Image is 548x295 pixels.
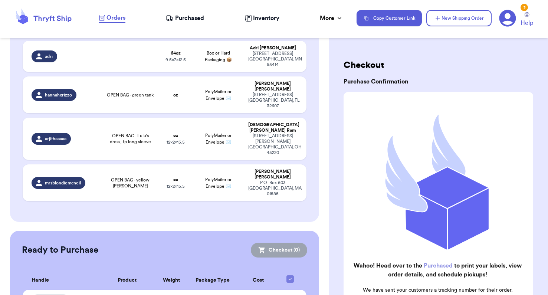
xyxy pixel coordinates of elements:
div: More [320,14,343,23]
span: OPEN BAG - green tank [107,92,154,98]
div: P.O. Box 603 [GEOGRAPHIC_DATA] , MA 01585 [248,180,297,197]
div: 3 [521,4,528,11]
span: hannahxrizzo [45,92,72,98]
strong: 64 oz [171,51,181,55]
th: Weight [155,271,188,290]
span: 12 x 2 x 15.5 [167,140,185,144]
span: OPEN BAG - yellow [PERSON_NAME] [106,177,154,189]
div: [DEMOGRAPHIC_DATA] [PERSON_NAME] Ram [248,122,297,133]
span: Handle [32,276,49,284]
a: Orders [99,13,125,23]
span: Purchased [175,14,204,23]
span: adri [45,53,53,59]
button: Checkout (0) [251,243,307,258]
th: Cost [237,271,279,290]
span: 12 x 2 x 15.5 [167,184,185,189]
span: mrsblondiemcneil [45,180,81,186]
a: 3 [499,10,516,27]
h2: Ready to Purchase [22,244,98,256]
h3: Purchase Confirmation [344,77,533,86]
div: Adri [PERSON_NAME] [248,45,297,51]
button: Copy Customer Link [357,10,422,26]
span: PolyMailer or Envelope ✉️ [205,89,232,101]
h2: Wahoo! Head over to the to print your labels, view order details, and schedule pickups! [350,261,526,279]
strong: oz [173,177,178,182]
div: [STREET_ADDRESS] [GEOGRAPHIC_DATA] , FL 32607 [248,92,297,109]
p: We have sent your customers a tracking number for their order. [350,286,526,294]
span: arjithaaaaa [45,136,66,142]
a: Purchased [166,14,204,23]
span: Box or Hard Packaging 📦 [205,51,232,62]
span: Orders [106,13,125,22]
a: Purchased [424,263,453,269]
span: OPEN BAG - Lulu's dress, fp long sleeve [106,133,154,145]
th: Product [100,271,155,290]
span: 9.5 x 7 x 12.5 [165,58,186,62]
div: [STREET_ADDRESS] [GEOGRAPHIC_DATA] , MN 55414 [248,51,297,68]
div: [PERSON_NAME] [PERSON_NAME] [248,169,297,180]
div: [PERSON_NAME] [PERSON_NAME] [248,81,297,92]
button: New Shipping Order [426,10,492,26]
span: PolyMailer or Envelope ✉️ [205,133,232,144]
span: Help [521,19,533,27]
strong: oz [173,133,178,138]
div: [STREET_ADDRESS][PERSON_NAME] [GEOGRAPHIC_DATA] , OH 45220 [248,133,297,155]
th: Package Type [188,271,237,290]
h2: Checkout [344,59,533,71]
strong: oz [173,93,178,97]
a: Inventory [245,14,279,23]
span: PolyMailer or Envelope ✉️ [205,177,232,189]
a: Help [521,12,533,27]
span: Inventory [253,14,279,23]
